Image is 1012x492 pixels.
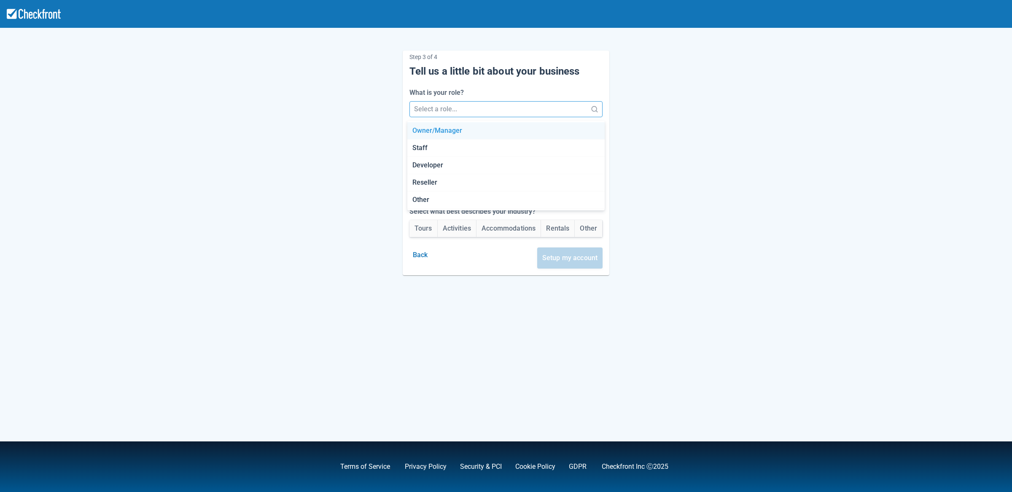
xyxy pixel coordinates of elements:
[409,207,539,217] label: Select what best describes your industry?
[340,462,390,470] a: Terms of Service
[891,401,1012,492] iframe: Chat Widget
[575,220,602,237] button: Other
[327,462,391,472] div: ,
[407,122,605,140] div: Owner/Manager
[602,462,668,470] a: Checkfront Inc Ⓒ2025
[409,220,437,237] button: Tours
[555,462,588,472] div: .
[407,157,605,174] div: Developer
[409,251,431,259] a: Back
[409,247,431,263] button: Back
[409,88,467,98] label: What is your role?
[569,462,587,470] a: GDPR
[407,140,605,157] div: Staff
[407,174,605,191] div: Reseller
[409,65,603,78] h5: Tell us a little bit about your business
[515,462,555,470] a: Cookie Policy
[460,462,502,470] a: Security & PCI
[405,462,447,470] a: Privacy Policy
[438,220,476,237] button: Activities
[407,191,605,209] div: Other
[590,105,599,113] span: Search
[476,220,541,237] button: Accommodations
[409,51,603,63] p: Step 3 of 4
[541,220,574,237] button: Rentals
